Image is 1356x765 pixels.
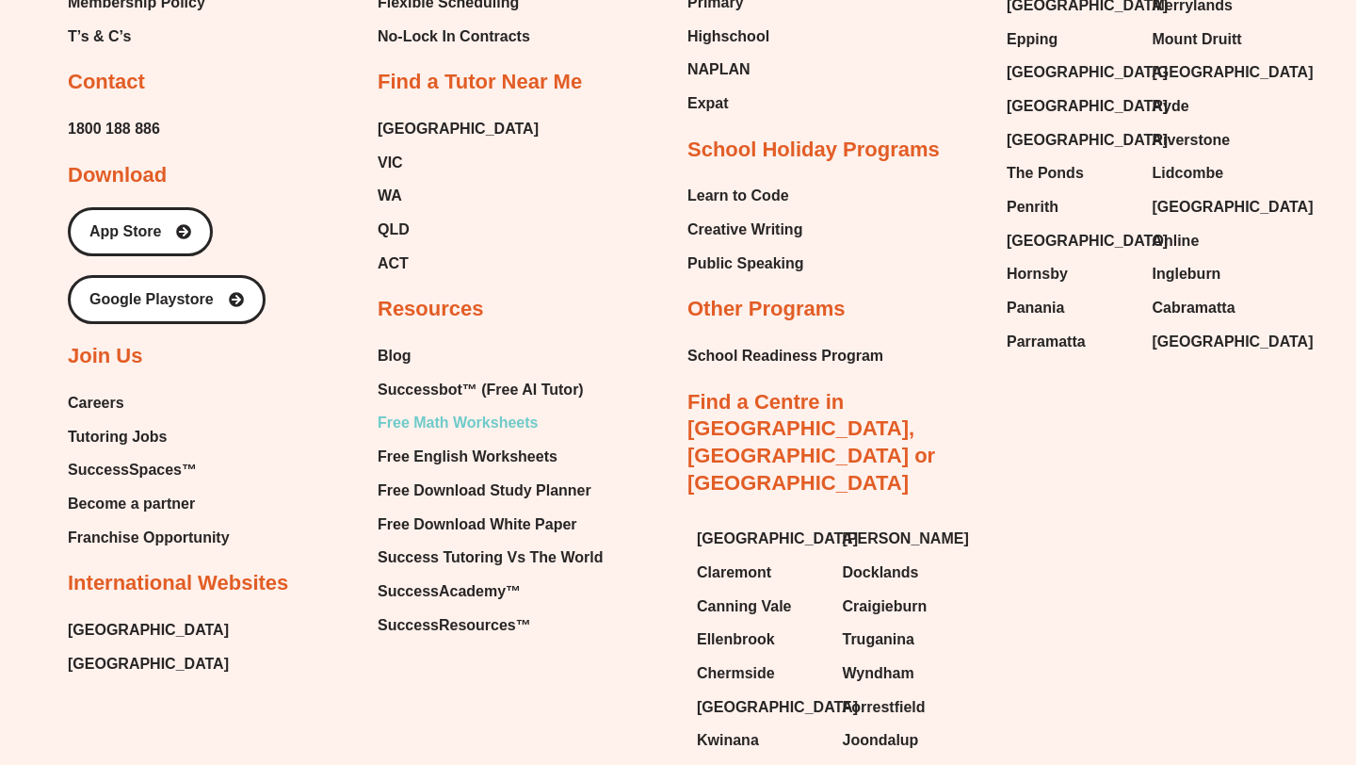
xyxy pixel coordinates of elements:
a: [PERSON_NAME] [843,525,970,553]
a: [GEOGRAPHIC_DATA] [1007,92,1134,121]
span: [GEOGRAPHIC_DATA] [1007,126,1168,155]
h2: Find a Tutor Near Me [378,69,582,96]
span: Kwinana [697,726,759,755]
iframe: Chat Widget [1033,552,1356,765]
a: Success Tutoring Vs The World [378,544,603,572]
a: [GEOGRAPHIC_DATA] [68,650,229,678]
span: [GEOGRAPHIC_DATA] [1153,193,1314,221]
a: Wyndham [843,659,970,688]
a: Ellenbrook [697,626,824,654]
a: Franchise Opportunity [68,524,230,552]
span: Truganina [843,626,914,654]
span: SuccessAcademy™ [378,578,521,606]
span: Free Download Study Planner [378,477,591,505]
span: SuccessSpaces™ [68,456,197,484]
span: [GEOGRAPHIC_DATA] [1153,58,1314,87]
span: Online [1153,227,1200,255]
h2: Join Us [68,343,142,370]
span: [GEOGRAPHIC_DATA] [1007,58,1168,87]
span: Blog [378,342,412,370]
a: [GEOGRAPHIC_DATA] [1007,227,1134,255]
h2: International Websites [68,570,288,597]
a: Docklands [843,559,970,587]
span: NAPLAN [687,56,751,84]
span: Hornsby [1007,260,1068,288]
span: Highschool [687,23,769,51]
span: VIC [378,149,403,177]
a: Riverstone [1153,126,1280,155]
span: Craigieburn [843,593,928,621]
span: Google Playstore [89,292,214,307]
a: Kwinana [697,726,824,755]
a: Highschool [687,23,778,51]
a: [GEOGRAPHIC_DATA] [697,693,824,722]
span: Docklands [843,559,919,587]
a: [GEOGRAPHIC_DATA] [1153,58,1280,87]
span: Ellenbrook [697,626,775,654]
h2: School Holiday Programs [687,137,940,164]
span: ACT [378,250,409,278]
a: Hornsby [1007,260,1134,288]
a: NAPLAN [687,56,778,84]
span: Parramatta [1007,328,1086,356]
span: [GEOGRAPHIC_DATA] [68,616,229,644]
span: Cabramatta [1153,294,1235,322]
span: Free Math Worksheets [378,409,538,437]
span: SuccessResources™ [378,611,531,640]
span: WA [378,182,402,210]
span: 1800 188 886 [68,115,160,143]
a: T’s & C’s [68,23,205,51]
a: Find a Centre in [GEOGRAPHIC_DATA], [GEOGRAPHIC_DATA] or [GEOGRAPHIC_DATA] [687,390,935,495]
span: Free English Worksheets [378,443,557,471]
a: Panania [1007,294,1134,322]
a: ACT [378,250,539,278]
span: Epping [1007,25,1057,54]
a: The Ponds [1007,159,1134,187]
a: Epping [1007,25,1134,54]
span: Ingleburn [1153,260,1221,288]
a: Free Download Study Planner [378,477,603,505]
a: Lidcombe [1153,159,1280,187]
span: Riverstone [1153,126,1231,155]
a: No-Lock In Contracts [378,23,538,51]
a: Penrith [1007,193,1134,221]
a: Parramatta [1007,328,1134,356]
a: Online [1153,227,1280,255]
a: Become a partner [68,490,230,518]
h2: Other Programs [687,296,846,323]
a: VIC [378,149,539,177]
span: Ryde [1153,92,1189,121]
a: Free Download White Paper [378,511,603,539]
h2: Resources [378,296,484,323]
span: Successbot™ (Free AI Tutor) [378,376,584,404]
a: Expat [687,90,778,118]
span: Free Download White Paper [378,511,577,539]
a: School Readiness Program [687,342,883,370]
span: Careers [68,389,124,417]
a: Ryde [1153,92,1280,121]
span: No-Lock In Contracts [378,23,530,51]
span: [PERSON_NAME] [843,525,969,553]
a: Truganina [843,626,970,654]
span: Expat [687,90,729,118]
a: Claremont [697,559,824,587]
a: Chermside [697,659,824,688]
span: [GEOGRAPHIC_DATA] [697,525,858,553]
span: Become a partner [68,490,195,518]
a: [GEOGRAPHIC_DATA] [1007,58,1134,87]
a: App Store [68,207,213,256]
h2: Contact [68,69,145,96]
a: Ingleburn [1153,260,1280,288]
h2: Download [68,162,167,189]
span: Canning Vale [697,593,791,621]
span: [GEOGRAPHIC_DATA] [1007,92,1168,121]
span: Creative Writing [687,216,802,244]
span: [GEOGRAPHIC_DATA] [1007,227,1168,255]
a: [GEOGRAPHIC_DATA] [378,115,539,143]
a: Public Speaking [687,250,804,278]
a: SuccessResources™ [378,611,603,640]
